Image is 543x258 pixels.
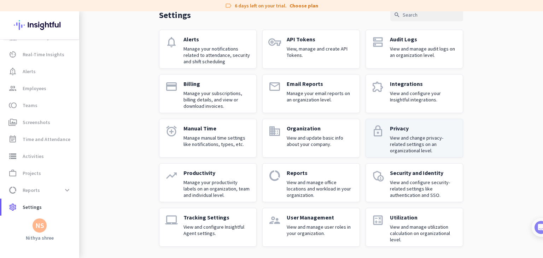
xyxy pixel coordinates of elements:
p: Manual Time [183,125,251,132]
p: View, manage and create API Tokens. [287,46,354,58]
i: av_timer [8,50,17,59]
img: Insightful logo [14,11,65,39]
a: Choose plan [290,2,318,9]
i: lock [372,125,384,137]
a: data_usageReportsexpand_more [1,182,79,199]
span: Screenshots [23,118,50,127]
p: Manage your notifications related to attendance, security and shift scheduling [183,46,251,65]
div: It's time to add your employees! This is crucial since Insightful will start collecting their act... [27,135,123,164]
a: emailEmail ReportsManage your email reports on an organization level. [262,74,360,113]
a: extensionIntegrationsView and configure your Insightful integrations. [366,74,463,113]
i: email [268,80,281,93]
i: laptop_mac [165,214,178,227]
i: settings [8,203,17,211]
button: Messages [35,209,71,237]
a: work_outlineProjects [1,165,79,182]
a: laptop_macTracking SettingsView and configure Insightful Agent settings. [159,208,257,247]
a: settingsSettings [1,199,79,216]
i: supervisor_account [268,214,281,227]
p: Organization [287,125,354,132]
p: View and manage audit logs on an organization level. [390,46,457,58]
p: Privacy [390,125,457,132]
i: toll [8,101,17,110]
p: View and configure security-related settings like authentication and SSO. [390,179,457,198]
i: domain [268,125,281,137]
p: Security and Identity [390,169,457,176]
i: calculate [372,214,384,227]
div: Show me how [27,164,123,184]
img: Profile image for Tamara [25,74,36,85]
a: lockPrivacyView and change privacy-related settings on an organizational level. [366,119,463,158]
i: dns [372,36,384,48]
a: perm_mediaScreenshots [1,114,79,131]
span: Projects [23,169,41,177]
p: About 10 minutes [90,93,134,100]
a: paymentBillingManage your subscriptions, billing details, and view or download invoices. [159,74,257,113]
span: Settings [23,203,42,211]
p: Integrations [390,80,457,87]
p: View and manage user roles in your organization. [287,224,354,236]
a: groupEmployees [1,80,79,97]
p: View and configure your Insightful integrations. [390,90,457,103]
a: data_usageReportsView and manage office locations and workload in your organization. [262,163,360,202]
p: View and manage utilization calculation on organizational level. [390,224,457,243]
i: alarm_add [165,125,178,137]
p: Reports [287,169,354,176]
p: Productivity [183,169,251,176]
span: Tasks [116,226,131,231]
div: Close [124,3,137,16]
i: search [394,12,400,18]
button: Help [71,209,106,237]
span: Home [10,226,25,231]
i: storage [8,152,17,160]
p: 4 steps [7,93,25,100]
i: notification_important [8,67,17,76]
a: storageActivities [1,148,79,165]
div: NS [35,222,44,229]
a: supervisor_accountUser ManagementView and manage user roles in your organization. [262,208,360,247]
p: Alerts [183,36,251,43]
i: group [8,84,17,93]
a: notificationsAlertsManage your notifications related to attendance, security and shift scheduling [159,30,257,69]
div: 1Add employees [13,121,128,132]
span: Teams [23,101,37,110]
p: API Tokens [287,36,354,43]
i: trending_up [165,169,178,182]
span: Employees [23,84,46,93]
input: Search [390,8,463,21]
button: Tasks [106,209,141,237]
span: Help [83,226,94,231]
a: av_timerReal-Time Insights [1,46,79,63]
p: Email Reports [287,80,354,87]
p: View and manage office locations and workload in your organization. [287,179,354,198]
a: vpn_keyAPI TokensView, manage and create API Tokens. [262,30,360,69]
p: Settings [159,10,191,20]
i: work_outline [8,169,17,177]
div: You're just a few steps away from completing the essential app setup [10,53,132,70]
p: Audit Logs [390,36,457,43]
p: Tracking Settings [183,214,251,221]
p: View and change privacy-related settings on an organizational level. [390,135,457,154]
a: trending_upProductivityManage your productivity labels on an organization, team and individual le... [159,163,257,202]
a: alarm_addManual TimeManage manual time settings like notifications, types, etc. [159,119,257,158]
i: extension [372,80,384,93]
p: Billing [183,80,251,87]
span: Time and Attendance [23,135,70,143]
div: Add employees [27,123,120,130]
i: data_usage [268,169,281,182]
span: Real-Time Insights [23,50,64,59]
div: [PERSON_NAME] from Insightful [39,76,116,83]
p: Manage your productivity labels on an organization, team and individual level. [183,179,251,198]
button: Mark as completed [27,199,82,206]
a: event_noteTime and Attendance [1,131,79,148]
span: Messages [41,226,65,231]
p: Manage your email reports on an organization level. [287,90,354,103]
span: Reports [23,186,40,194]
p: Manage your subscriptions, billing details, and view or download invoices. [183,90,251,109]
i: payment [165,80,178,93]
p: View and configure Insightful Agent settings. [183,224,251,236]
i: data_usage [8,186,17,194]
i: event_note [8,135,17,143]
p: Utilization [390,214,457,221]
p: View and update basic info about your company. [287,135,354,147]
